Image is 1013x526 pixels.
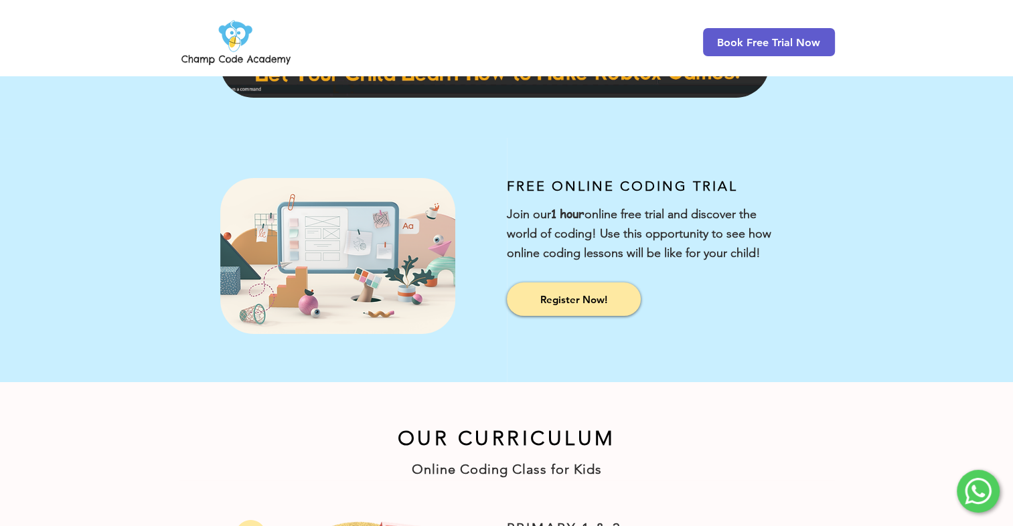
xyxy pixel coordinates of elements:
[717,36,820,49] span: Book Free Trial Now
[507,282,641,316] a: Register Now!
[551,205,585,222] span: 1 hour
[220,178,455,334] img: Champ Code Academy Free Online Coding Trial Illustration 1
[540,292,607,306] span: Register Now!
[398,426,616,450] span: OUR CURRICULUM
[507,207,771,260] span: Join our online free trial and discover the world of coding! Use this opportunity to see how onli...
[507,178,738,194] span: FREE ONLINE CODING TRIAL
[412,461,602,477] span: Online Coding Class for Kids
[179,16,293,68] img: Champ Code Academy Logo PNG.png
[703,28,835,56] a: Book Free Trial Now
